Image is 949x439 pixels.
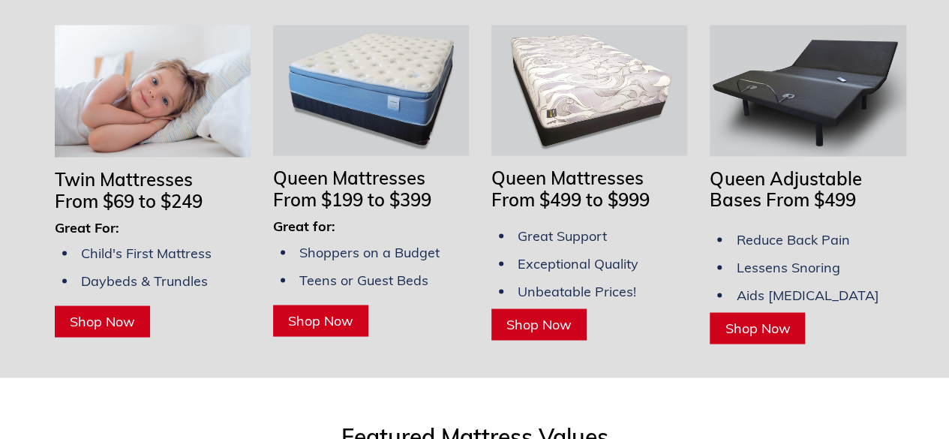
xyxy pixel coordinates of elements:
[55,167,193,190] span: Twin Mattresses
[273,166,425,188] span: Queen Mattresses
[710,312,805,344] a: Shop Now
[736,286,878,303] span: Aids [MEDICAL_DATA]
[710,25,905,155] img: Adjustable Bases Starting at $379
[725,319,790,336] span: Shop Now
[491,25,687,155] img: Queen Mattresses From $449 to $949
[55,218,119,236] span: Great For:
[506,315,572,332] span: Shop Now
[736,230,849,248] span: Reduce Back Pain
[491,166,644,188] span: Queen Mattresses
[736,258,839,275] span: Lessens Snoring
[81,244,212,261] span: Child's First Mattress
[273,25,469,155] img: Queen Mattresses From $199 to $349
[288,311,353,329] span: Shop Now
[81,272,208,289] span: Daybeds & Trundles
[518,282,636,299] span: Unbeatable Prices!
[710,167,861,211] span: Queen Adjustable Bases From $499
[491,188,650,210] span: From $499 to $999
[518,227,607,244] span: Great Support
[299,271,428,288] span: Teens or Guest Beds
[491,308,587,340] a: Shop Now
[273,188,431,210] span: From $199 to $399
[55,305,150,337] a: Shop Now
[299,243,440,260] span: Shoppers on a Budget
[518,254,638,272] span: Exceptional Quality
[70,312,135,329] span: Shop Now
[55,189,203,212] span: From $69 to $249
[55,25,251,157] img: Twin Mattresses From $69 to $169
[273,305,368,336] a: Shop Now
[273,217,335,234] span: Great for:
